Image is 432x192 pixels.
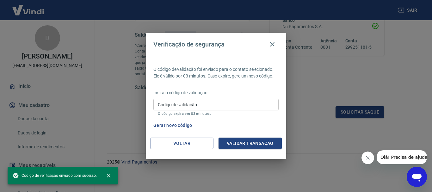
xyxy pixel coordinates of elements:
[150,138,213,149] button: Voltar
[377,150,427,164] iframe: Mensagem da empresa
[13,172,97,179] span: Código de verificação enviado com sucesso.
[153,66,279,79] p: O código de validação foi enviado para o contato selecionado. Ele é válido por 03 minutos. Caso e...
[361,152,374,164] iframe: Fechar mensagem
[407,167,427,187] iframe: Botão para abrir a janela de mensagens
[102,169,116,183] button: close
[158,112,274,116] p: O código expira em 03 minutos.
[4,4,53,9] span: Olá! Precisa de ajuda?
[151,120,195,131] button: Gerar novo código
[153,90,279,96] p: Insira o código de validação
[219,138,282,149] button: Validar transação
[153,40,225,48] h4: Verificação de segurança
